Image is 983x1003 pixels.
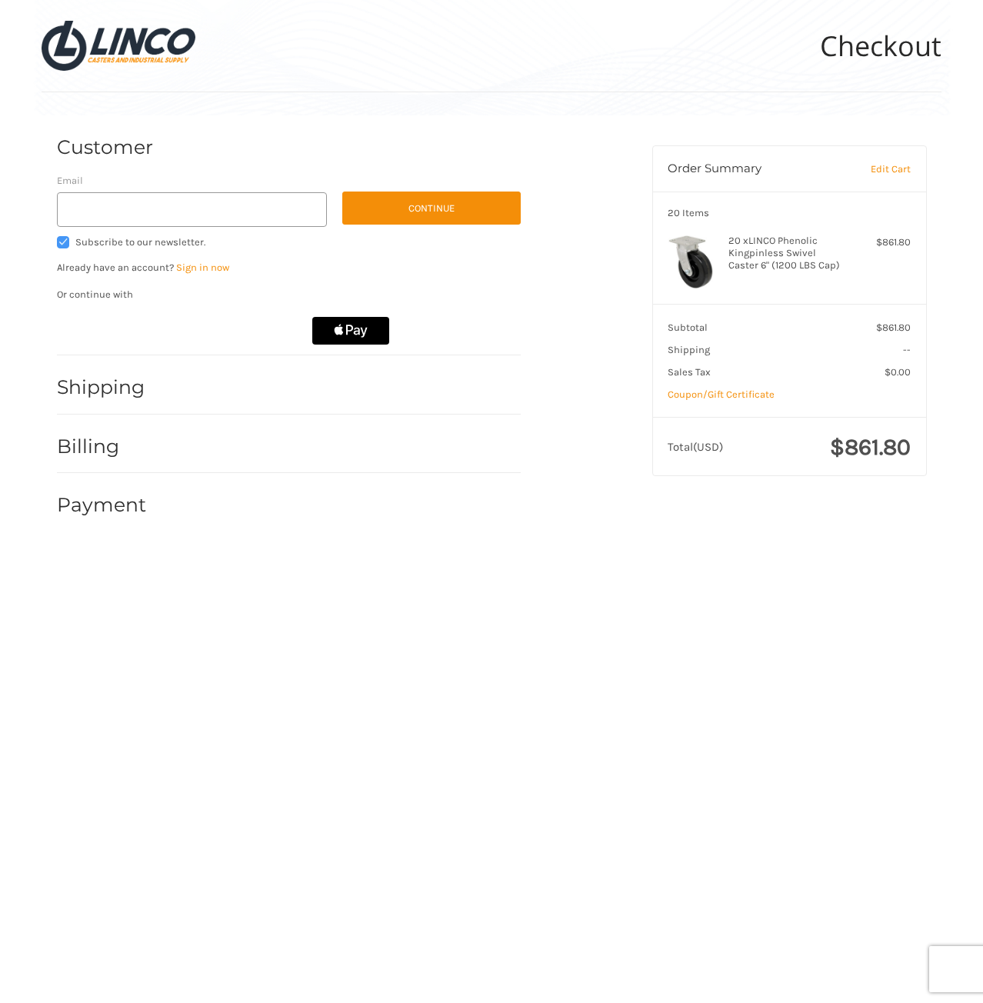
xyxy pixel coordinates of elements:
label: Email [57,173,328,188]
span: Sales Tax [668,366,711,378]
img: LINCO CASTERS & INDUSTRIAL SUPPLY [42,21,195,70]
h2: Shipping [57,375,147,399]
a: Sign in now [176,262,229,273]
a: Coupon/Gift Certificate [668,388,775,400]
div: $861.80 [850,235,911,250]
iframe: PayPal-paypal [52,317,167,345]
span: Subscribe to our newsletter. [75,236,205,248]
iframe: PayPal-venmo [182,317,298,345]
h2: Customer [57,135,153,159]
a: Edit Cart [838,162,911,177]
span: Subtotal [668,322,708,333]
h1: Checkout [820,28,941,63]
span: $0.00 [885,366,911,378]
span: Total (USD) [668,440,723,454]
h4: 20 x LINCO Phenolic Kingpinless Swivel Caster 6" (1200 LBS Cap) [728,235,846,272]
p: Already have an account? [57,260,521,275]
span: $861.80 [876,322,911,333]
h2: Billing [57,435,147,458]
p: Or continue with [57,287,521,302]
button: Continue [342,192,521,225]
h3: Order Summary [668,162,838,177]
h2: Payment [57,493,147,517]
span: $861.80 [830,433,911,461]
span: -- [903,344,911,355]
h3: 20 Items [668,207,911,219]
span: Shipping [668,344,710,355]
